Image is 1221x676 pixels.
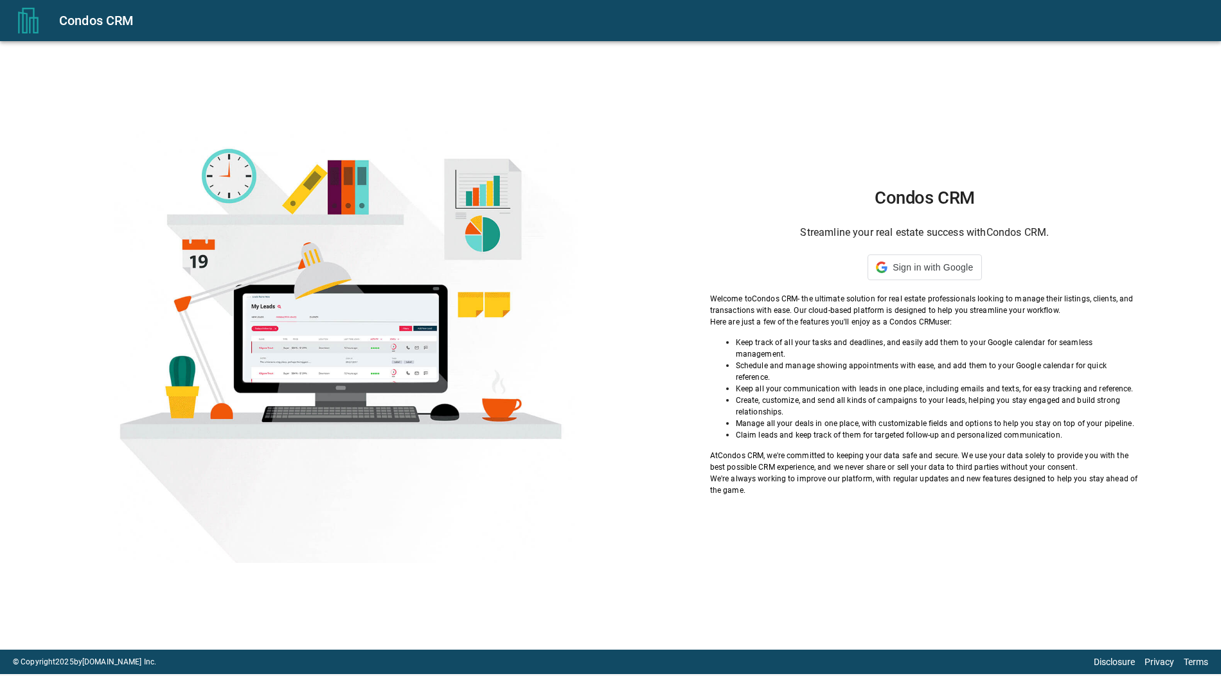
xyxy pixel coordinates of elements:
[1094,657,1135,667] a: Disclosure
[1184,657,1208,667] a: Terms
[82,657,156,666] a: [DOMAIN_NAME] Inc.
[710,293,1139,316] p: Welcome to Condos CRM - the ultimate solution for real estate professionals looking to manage the...
[868,254,981,280] div: Sign in with Google
[736,418,1139,429] p: Manage all your deals in one place, with customizable fields and options to help you stay on top ...
[59,10,1206,31] div: Condos CRM
[736,429,1139,441] p: Claim leads and keep track of them for targeted follow-up and personalized communication.
[893,262,973,272] span: Sign in with Google
[736,383,1139,395] p: Keep all your communication with leads in one place, including emails and texts, for easy trackin...
[710,450,1139,473] p: At Condos CRM , we're committed to keeping your data safe and secure. We use your data solely to ...
[710,224,1139,242] h6: Streamline your real estate success with Condos CRM .
[710,316,1139,328] p: Here are just a few of the features you'll enjoy as a Condos CRM user:
[736,395,1139,418] p: Create, customize, and send all kinds of campaigns to your leads, helping you stay engaged and bu...
[736,360,1139,383] p: Schedule and manage showing appointments with ease, and add them to your Google calendar for quic...
[736,337,1139,360] p: Keep track of all your tasks and deadlines, and easily add them to your Google calendar for seaml...
[1145,657,1174,667] a: Privacy
[710,473,1139,496] p: We're always working to improve our platform, with regular updates and new features designed to h...
[13,656,156,668] p: © Copyright 2025 by
[710,188,1139,208] h1: Condos CRM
